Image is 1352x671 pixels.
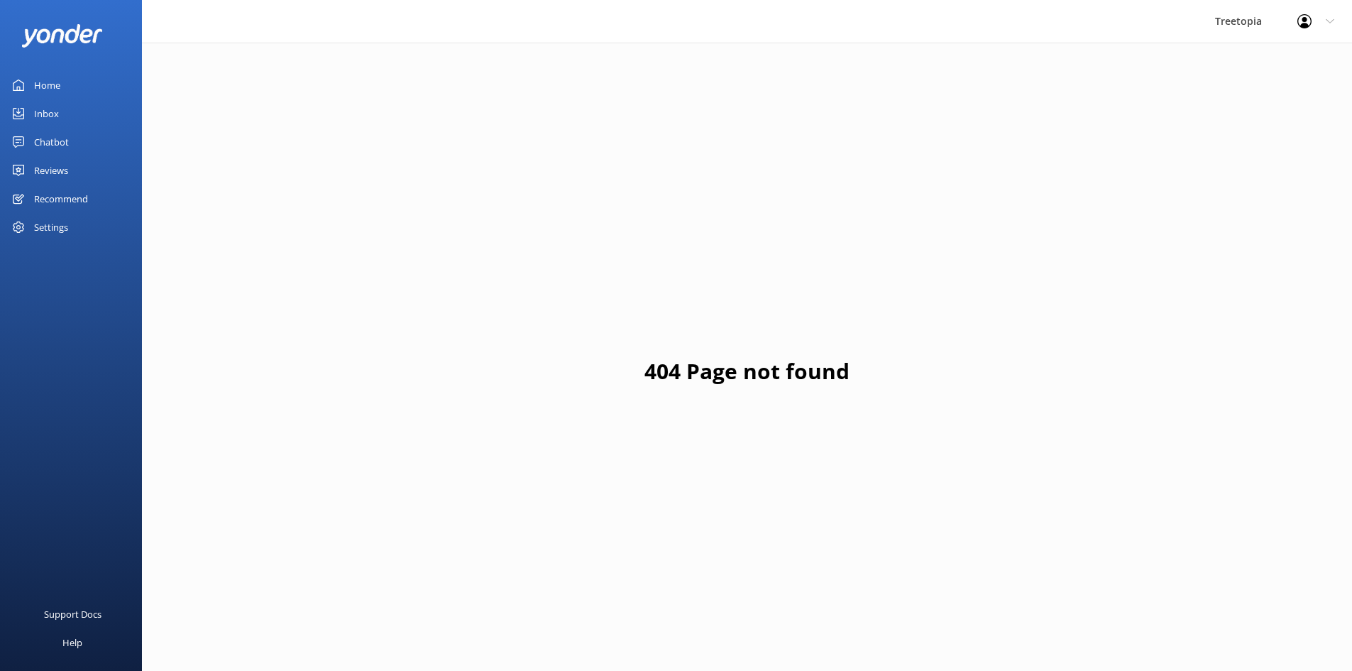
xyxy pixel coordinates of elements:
div: Reviews [34,156,68,185]
div: Help [62,628,82,657]
div: Settings [34,213,68,241]
div: Recommend [34,185,88,213]
img: yonder-white-logo.png [21,24,103,48]
div: Inbox [34,99,59,128]
div: Support Docs [44,600,101,628]
div: Home [34,71,60,99]
h1: 404 Page not found [644,354,850,388]
div: Chatbot [34,128,69,156]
